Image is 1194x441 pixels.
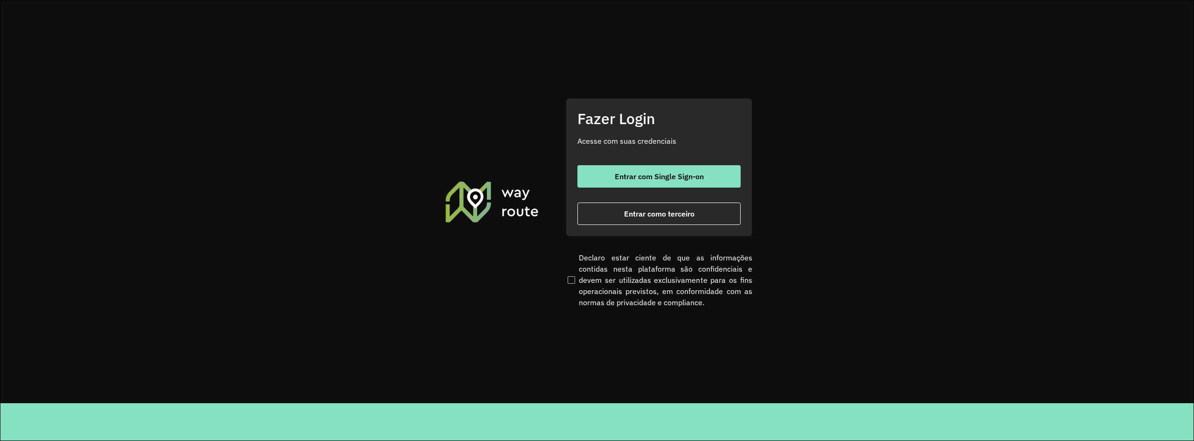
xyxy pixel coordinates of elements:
button: button [577,165,741,188]
button: button [577,203,741,225]
label: Declaro estar ciente de que as informações contidas nesta plataforma são confidenciais e devem se... [566,252,752,308]
p: Acesse com suas credenciais [577,135,741,147]
span: Entrar como terceiro [624,210,694,217]
h2: Fazer Login [577,110,741,127]
img: Roteirizador AmbevTech [444,180,540,223]
span: Entrar com Single Sign-on [615,173,704,180]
